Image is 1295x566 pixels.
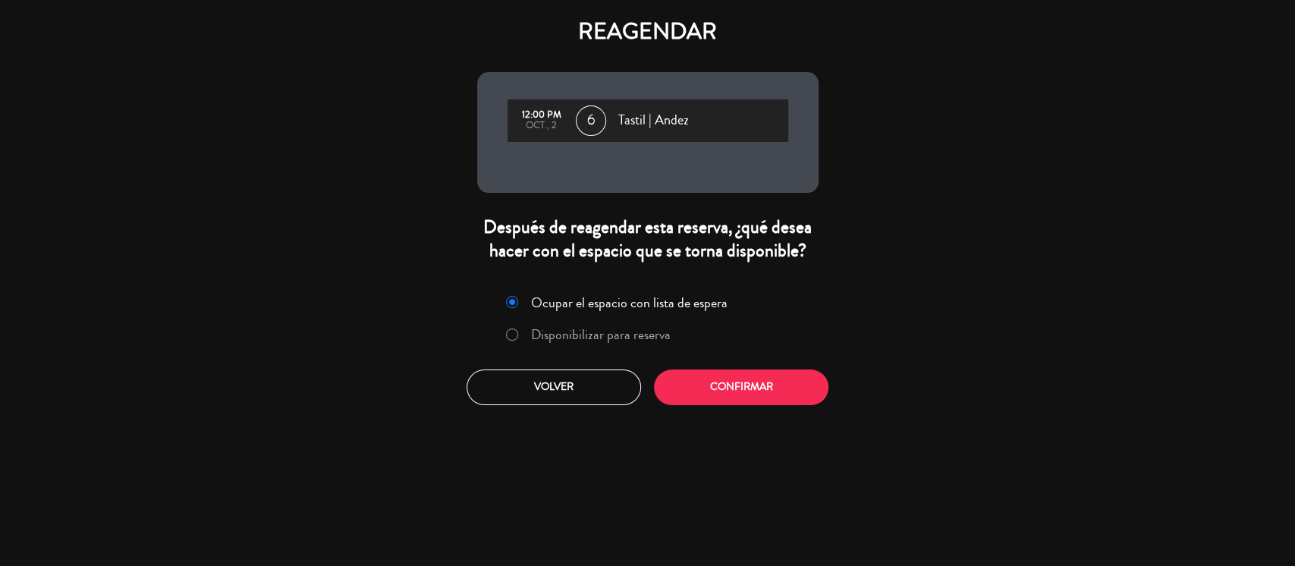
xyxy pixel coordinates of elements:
[477,215,819,263] div: Después de reagendar esta reserva, ¿qué desea hacer con el espacio que se torna disponible?
[576,105,606,136] span: 6
[531,296,728,310] label: Ocupar el espacio con lista de espera
[531,328,671,341] label: Disponibilizar para reserva
[654,369,828,405] button: Confirmar
[515,110,568,121] div: 12:00 PM
[515,121,568,131] div: oct., 2
[477,18,819,46] h4: REAGENDAR
[618,109,689,132] span: Tastil | Andez
[467,369,641,405] button: Volver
